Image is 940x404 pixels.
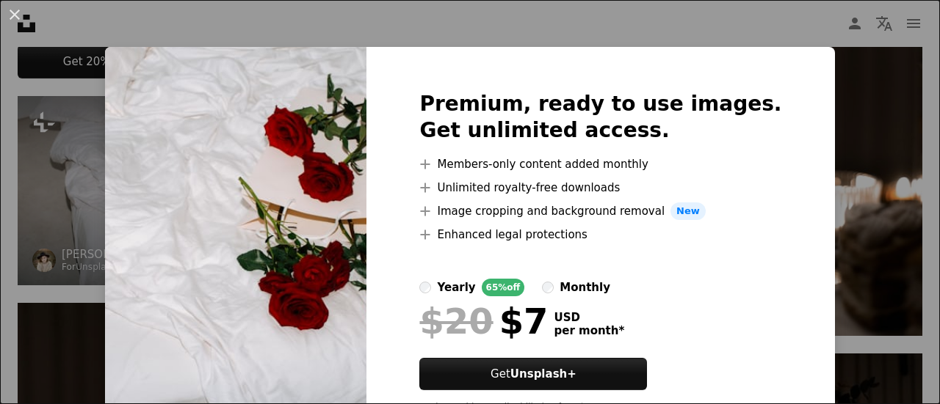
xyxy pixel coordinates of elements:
div: yearly [437,279,475,296]
li: Members-only content added monthly [419,155,781,173]
div: $7 [419,302,548,340]
span: per month * [554,324,624,337]
input: yearly65%off [419,282,431,293]
li: Image cropping and background removal [419,202,781,220]
li: Unlimited royalty-free downloads [419,179,781,197]
div: monthly [560,279,610,296]
span: $20 [419,302,493,340]
span: New [670,202,706,220]
button: GetUnsplash+ [419,358,647,390]
span: USD [554,311,624,324]
h2: Premium, ready to use images. Get unlimited access. [419,91,781,144]
strong: Unsplash+ [510,367,576,381]
li: Enhanced legal protections [419,226,781,243]
div: 65% off [482,279,525,296]
input: monthly [542,282,554,293]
